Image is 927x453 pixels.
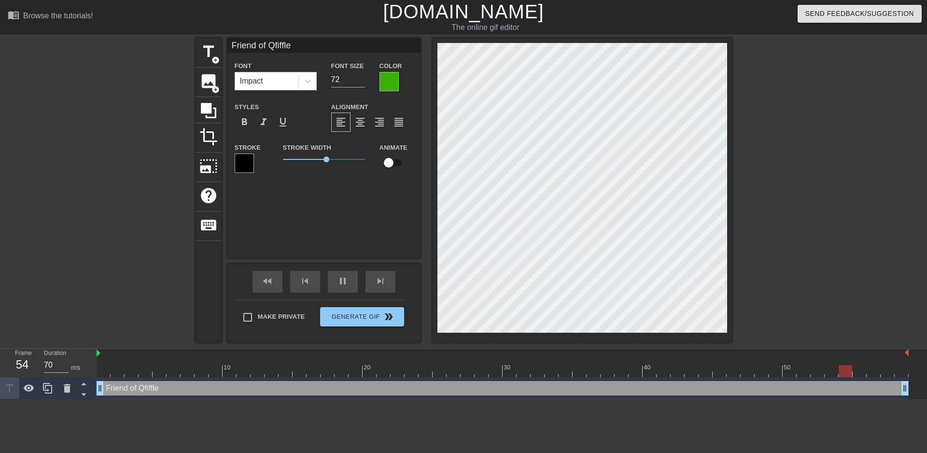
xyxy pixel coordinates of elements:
[324,311,400,323] span: Generate Gif
[379,143,407,153] label: Animate
[393,116,405,128] span: format_align_justify
[199,42,218,61] span: title
[320,307,404,326] button: Generate Gif
[337,275,349,287] span: pause
[905,349,909,356] img: bound-end.png
[283,143,331,153] label: Stroke Width
[199,72,218,90] span: image
[199,157,218,175] span: photo_size_select_large
[211,56,220,64] span: add_circle
[900,383,910,393] span: drag_handle
[277,116,289,128] span: format_underline
[8,9,93,24] a: Browse the tutorials!
[44,351,66,356] label: Duration
[354,116,366,128] span: format_align_center
[224,363,232,372] div: 10
[199,216,218,234] span: keyboard
[235,61,252,71] label: Font
[364,363,372,372] div: 20
[8,9,19,21] span: menu_book
[375,275,386,287] span: skip_next
[71,363,80,373] div: ms
[784,363,792,372] div: 50
[235,102,259,112] label: Styles
[314,22,657,33] div: The online gif editor
[331,61,364,71] label: Font Size
[258,312,305,322] span: Make Private
[374,116,385,128] span: format_align_right
[331,102,368,112] label: Alignment
[335,116,347,128] span: format_align_left
[8,349,37,377] div: Frame
[262,275,273,287] span: fast_rewind
[805,8,914,20] span: Send Feedback/Suggestion
[644,363,652,372] div: 40
[379,61,402,71] label: Color
[798,5,922,23] button: Send Feedback/Suggestion
[504,363,512,372] div: 30
[199,186,218,205] span: help
[15,356,29,373] div: 54
[299,275,311,287] span: skip_previous
[240,75,263,87] div: Impact
[235,143,261,153] label: Stroke
[383,1,544,22] a: [DOMAIN_NAME]
[239,116,250,128] span: format_bold
[211,85,220,94] span: add_circle
[199,127,218,146] span: crop
[383,311,394,323] span: double_arrow
[23,12,93,20] div: Browse the tutorials!
[95,383,105,393] span: drag_handle
[258,116,269,128] span: format_italic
